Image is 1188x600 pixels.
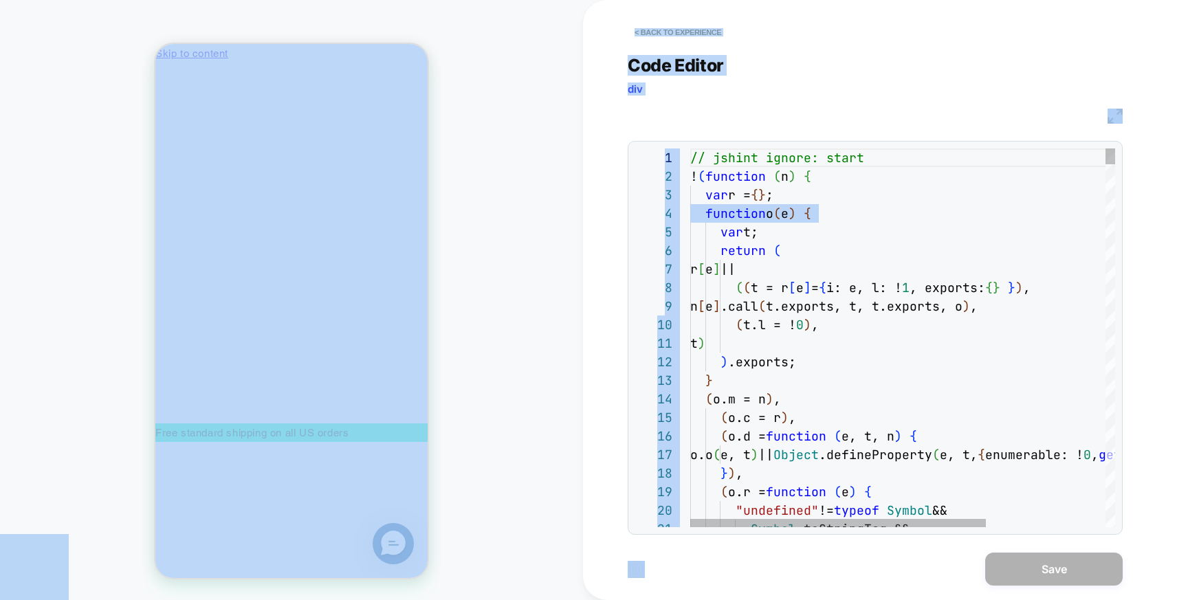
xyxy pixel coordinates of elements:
[736,280,743,296] span: (
[781,410,789,425] span: )
[819,502,834,518] span: !=
[736,465,743,481] span: ,
[720,298,758,314] span: .call
[985,280,993,296] span: {
[21,511,89,529] img: MagBak Logo
[635,371,672,390] div: 13
[217,479,258,520] div: Messenger Dummy Widget
[743,317,796,333] span: t.l = !
[698,168,705,184] span: (
[705,391,713,407] span: (
[804,280,811,296] span: ]
[705,261,713,277] span: e
[713,447,720,463] span: (
[751,187,758,203] span: {
[635,482,672,501] div: 19
[834,484,841,500] span: (
[728,410,781,425] span: o.c = r
[713,391,766,407] span: o.m = n
[628,55,724,76] span: Code Editor
[720,484,728,500] span: (
[736,317,743,333] span: (
[628,21,728,43] button: < Back to experience
[635,148,672,167] div: 1
[804,317,811,333] span: )
[1008,280,1015,296] span: }
[720,410,728,425] span: (
[1083,447,1091,463] span: 0
[887,502,932,518] span: Symbol
[713,298,720,314] span: ]
[811,317,819,333] span: ,
[690,150,864,166] span: // jshint ignore: start
[690,335,698,351] span: t
[690,261,698,277] span: r
[773,168,781,184] span: (
[635,390,672,408] div: 14
[826,280,902,296] span: i: e, l: !
[841,484,849,500] span: e
[766,484,826,500] span: function
[796,317,804,333] span: 0
[635,223,672,241] div: 5
[796,280,804,296] span: e
[773,447,819,463] span: Object
[635,464,672,482] div: 18
[902,280,910,296] span: 1
[720,243,766,258] span: return
[705,168,766,184] span: function
[1015,280,1023,296] span: )
[789,280,796,296] span: [
[720,354,728,370] span: )
[1108,109,1123,124] img: fullscreen
[713,261,720,277] span: ]
[736,502,819,518] span: "undefined"
[789,205,796,221] span: )
[628,82,643,96] span: div
[635,353,672,371] div: 12
[728,484,766,500] span: o.r =
[635,186,672,204] div: 3
[635,241,672,260] div: 6
[766,298,962,314] span: t.exports, t, t.exports, o
[705,373,713,388] span: }
[635,445,672,464] div: 17
[781,205,789,221] span: e
[705,298,713,314] span: e
[766,428,826,444] span: function
[962,298,970,314] span: )
[932,447,940,463] span: (
[628,561,645,578] img: delete
[819,447,932,463] span: .defineProperty
[635,278,672,297] div: 8
[773,205,781,221] span: (
[864,484,872,500] span: {
[932,502,947,518] span: &&
[720,224,743,240] span: var
[720,447,751,463] span: e, t
[834,502,879,518] span: typeof
[766,205,773,221] span: o
[635,167,672,186] div: 2
[635,297,672,315] div: 9
[1023,280,1031,296] span: ,
[720,465,728,481] span: }
[728,465,736,481] span: )
[849,484,857,500] span: )
[698,261,705,277] span: [
[705,187,728,203] span: var
[743,280,751,296] span: (
[758,298,766,314] span: (
[773,243,781,258] span: (
[728,187,751,203] span: r =
[781,168,789,184] span: n
[698,335,705,351] span: )
[698,298,705,314] span: [
[1091,447,1099,463] span: ,
[993,280,1000,296] span: }
[910,428,917,444] span: {
[834,428,841,444] span: (
[21,503,252,540] a: MagBak Logo
[985,447,1083,463] span: enumerable: !
[690,168,698,184] span: !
